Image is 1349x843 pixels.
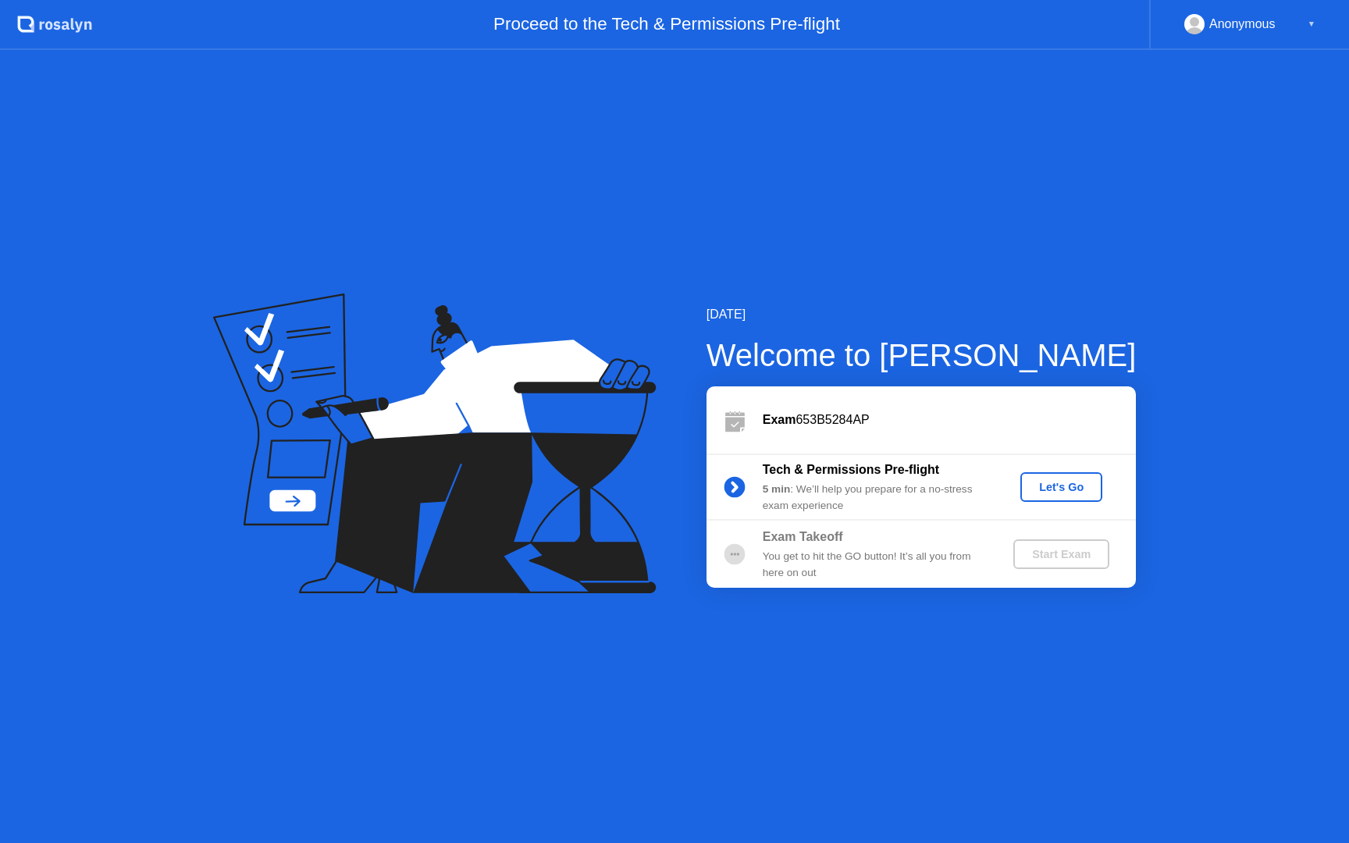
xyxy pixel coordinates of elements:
[1209,14,1276,34] div: Anonymous
[707,305,1137,324] div: [DATE]
[763,413,796,426] b: Exam
[763,463,939,476] b: Tech & Permissions Pre-flight
[763,549,988,581] div: You get to hit the GO button! It’s all you from here on out
[763,530,843,543] b: Exam Takeoff
[763,482,988,514] div: : We’ll help you prepare for a no-stress exam experience
[707,332,1137,379] div: Welcome to [PERSON_NAME]
[1027,481,1096,493] div: Let's Go
[1020,548,1103,560] div: Start Exam
[1020,472,1102,502] button: Let's Go
[763,411,1136,429] div: 653B5284AP
[1013,539,1109,569] button: Start Exam
[1308,14,1315,34] div: ▼
[763,483,791,495] b: 5 min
